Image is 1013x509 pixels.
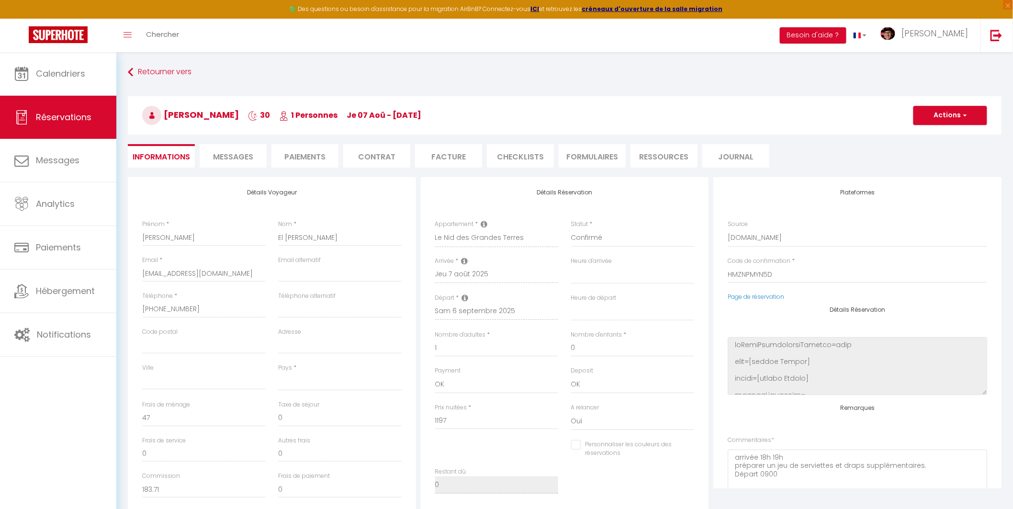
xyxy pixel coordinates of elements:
label: Frais de paiement [278,472,330,481]
img: logout [990,29,1002,41]
img: ... [881,27,895,40]
img: Super Booking [29,26,88,43]
h4: Détails Réservation [728,306,987,313]
li: Facture [415,144,482,168]
label: Frais de service [142,436,186,445]
label: Commission [142,472,180,481]
h4: Plateformes [728,189,987,196]
li: FORMULAIRES [559,144,626,168]
span: Notifications [37,328,91,340]
label: Autres frais [278,436,310,445]
a: Page de réservation [728,293,784,301]
h4: Détails Voyageur [142,189,402,196]
h4: Détails Réservation [435,189,695,196]
label: Téléphone [142,292,173,301]
label: A relancer [571,403,599,412]
a: Chercher [139,19,186,52]
label: Prénom [142,220,165,229]
li: Paiements [271,144,338,168]
label: Nombre d'adultes [435,330,486,339]
label: Départ [435,294,455,303]
label: Prix nuitées [435,403,467,412]
a: créneaux d'ouverture de la salle migration [582,5,723,13]
label: Deposit [571,366,594,375]
label: Frais de ménage [142,400,190,409]
label: Code de confirmation [728,257,790,266]
label: Appartement [435,220,474,229]
button: Ouvrir le widget de chat LiveChat [8,4,36,33]
label: Nom [278,220,292,229]
label: Restant dû [435,467,466,476]
label: Adresse [278,328,301,337]
span: Paiements [36,241,81,253]
button: Besoin d'aide ? [780,27,846,44]
label: Pays [278,363,292,373]
span: [PERSON_NAME] [901,27,968,39]
span: Réservations [36,111,91,123]
label: Heure d'arrivée [571,257,612,266]
label: Email alternatif [278,256,321,265]
label: Téléphone alternatif [278,292,336,301]
span: je 07 Aoû - [DATE] [347,110,421,121]
li: Informations [128,144,195,168]
label: Ville [142,363,154,373]
a: Retourner vers [128,64,1002,81]
a: ICI [531,5,540,13]
label: Nombre d'enfants [571,330,622,339]
button: Actions [913,106,987,125]
label: Commentaires [728,436,774,445]
li: Journal [702,144,769,168]
label: Heure de départ [571,294,617,303]
li: Contrat [343,144,410,168]
label: Payment [435,366,461,375]
span: 1 Personnes [279,110,338,121]
label: Arrivée [435,257,454,266]
li: Ressources [630,144,698,168]
span: Messages [213,151,253,162]
label: Email [142,256,158,265]
a: ... [PERSON_NAME] [874,19,980,52]
label: Code postal [142,328,178,337]
span: 30 [248,110,270,121]
span: Hébergement [36,285,95,297]
label: Taxe de séjour [278,400,319,409]
span: [PERSON_NAME] [142,109,239,121]
label: Statut [571,220,588,229]
span: Messages [36,154,79,166]
span: Analytics [36,198,75,210]
h4: Remarques [728,405,987,411]
span: Chercher [146,29,179,39]
span: Calendriers [36,68,85,79]
li: CHECKLISTS [487,144,554,168]
label: Source [728,220,748,229]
